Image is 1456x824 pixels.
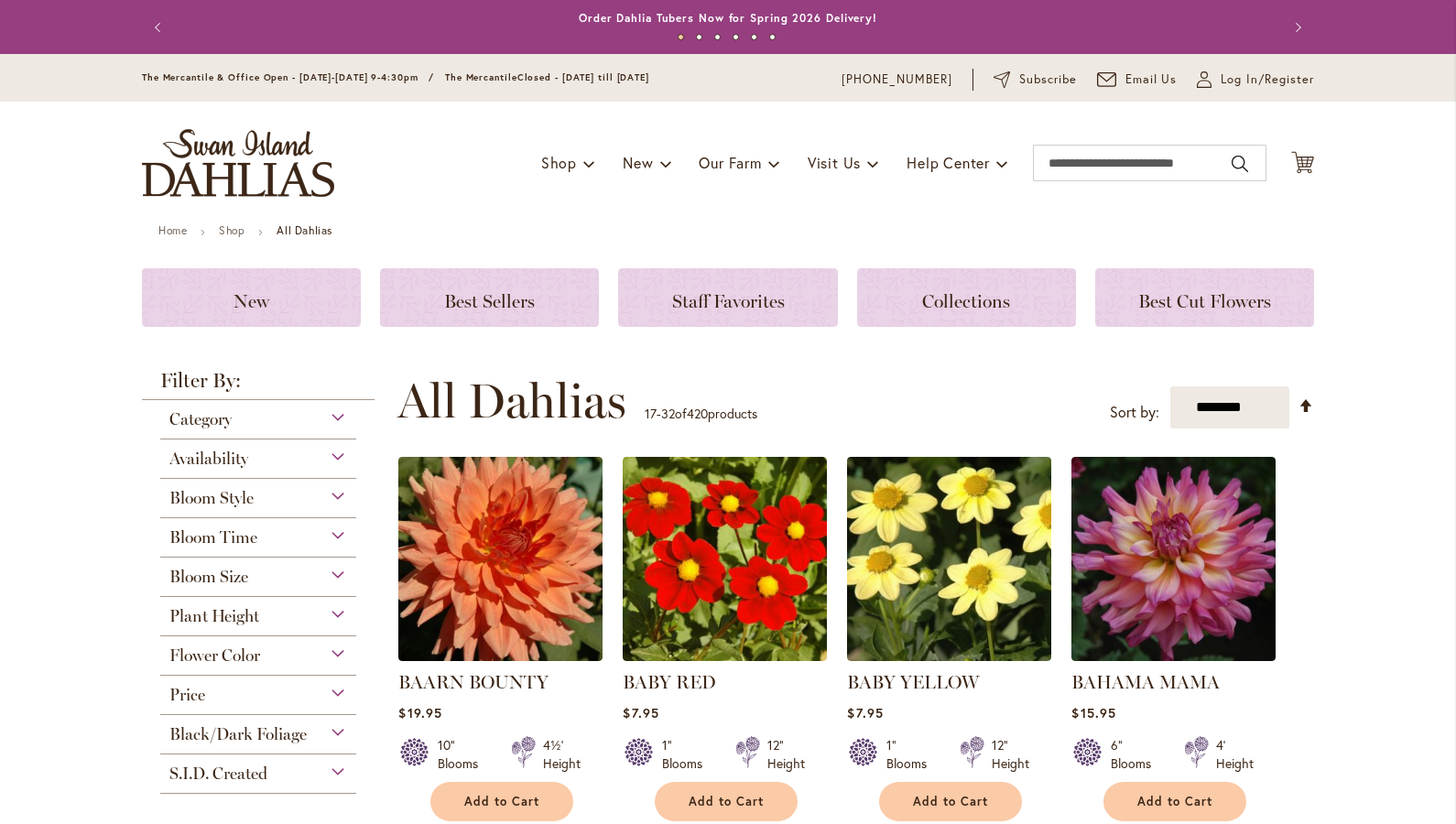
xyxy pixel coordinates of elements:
[842,70,952,89] a: [PHONE_NUMBER]
[767,736,805,773] div: 12" Height
[687,405,708,422] span: 420
[1125,70,1178,89] span: Email Us
[672,290,785,312] span: Staff Favorites
[169,606,259,626] span: Plant Height
[277,223,332,237] strong: All Dahlias
[689,794,764,809] span: Add to Cart
[886,736,938,773] div: 1" Blooms
[662,736,713,773] div: 1" Blooms
[1019,70,1077,89] span: Subscribe
[623,153,653,172] span: New
[543,736,581,773] div: 4½' Height
[219,223,244,237] a: Shop
[444,290,535,312] span: Best Sellers
[234,290,269,312] span: New
[169,764,267,784] span: S.I.D. Created
[517,71,649,83] span: Closed - [DATE] till [DATE]
[623,671,716,693] a: BABY RED
[847,457,1051,661] img: BABY YELLOW
[380,268,599,327] a: Best Sellers
[579,11,877,25] a: Order Dahlia Tubers Now for Spring 2026 Delivery!
[464,794,539,809] span: Add to Cart
[1095,268,1314,327] a: Best Cut Flowers
[623,704,658,721] span: $7.95
[169,685,205,705] span: Price
[847,647,1051,665] a: BABY YELLOW
[142,71,517,83] span: The Mercantile & Office Open - [DATE]-[DATE] 9-4:30pm / The Mercantile
[879,782,1022,821] button: Add to Cart
[696,34,702,40] button: 2 of 6
[699,153,761,172] span: Our Farm
[678,34,684,40] button: 1 of 6
[398,671,549,693] a: BAARN BOUNTY
[992,736,1029,773] div: 12" Height
[623,457,827,661] img: BABY RED
[994,70,1077,89] a: Subscribe
[541,153,577,172] span: Shop
[655,782,798,821] button: Add to Cart
[142,129,334,197] a: store logo
[1277,9,1314,46] button: Next
[922,290,1010,312] span: Collections
[398,647,603,665] a: Baarn Bounty
[169,567,248,587] span: Bloom Size
[398,457,603,661] img: Baarn Bounty
[661,405,675,422] span: 32
[142,268,361,327] a: New
[1216,736,1254,773] div: 4' Height
[169,488,254,508] span: Bloom Style
[142,9,179,46] button: Previous
[808,153,861,172] span: Visit Us
[1071,704,1115,721] span: $15.95
[1111,736,1162,773] div: 6" Blooms
[142,371,375,400] strong: Filter By:
[1197,70,1314,89] a: Log In/Register
[907,153,990,172] span: Help Center
[169,527,257,548] span: Bloom Time
[169,724,307,744] span: Black/Dark Foliage
[645,399,757,428] p: - of products
[1071,457,1276,661] img: Bahama Mama
[623,647,827,665] a: BABY RED
[1097,70,1178,89] a: Email Us
[1110,396,1159,429] label: Sort by:
[1071,671,1220,693] a: BAHAMA MAMA
[158,223,187,237] a: Home
[169,449,248,469] span: Availability
[913,794,988,809] span: Add to Cart
[1221,70,1314,89] span: Log In/Register
[751,34,757,40] button: 5 of 6
[769,34,776,40] button: 6 of 6
[857,268,1076,327] a: Collections
[645,405,657,422] span: 17
[430,782,573,821] button: Add to Cart
[438,736,489,773] div: 10" Blooms
[397,374,626,428] span: All Dahlias
[733,34,739,40] button: 4 of 6
[1138,290,1271,312] span: Best Cut Flowers
[618,268,837,327] a: Staff Favorites
[1103,782,1246,821] button: Add to Cart
[1137,794,1212,809] span: Add to Cart
[169,409,232,429] span: Category
[847,704,883,721] span: $7.95
[847,671,979,693] a: BABY YELLOW
[398,704,441,721] span: $19.95
[1071,647,1276,665] a: Bahama Mama
[714,34,721,40] button: 3 of 6
[169,645,260,666] span: Flower Color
